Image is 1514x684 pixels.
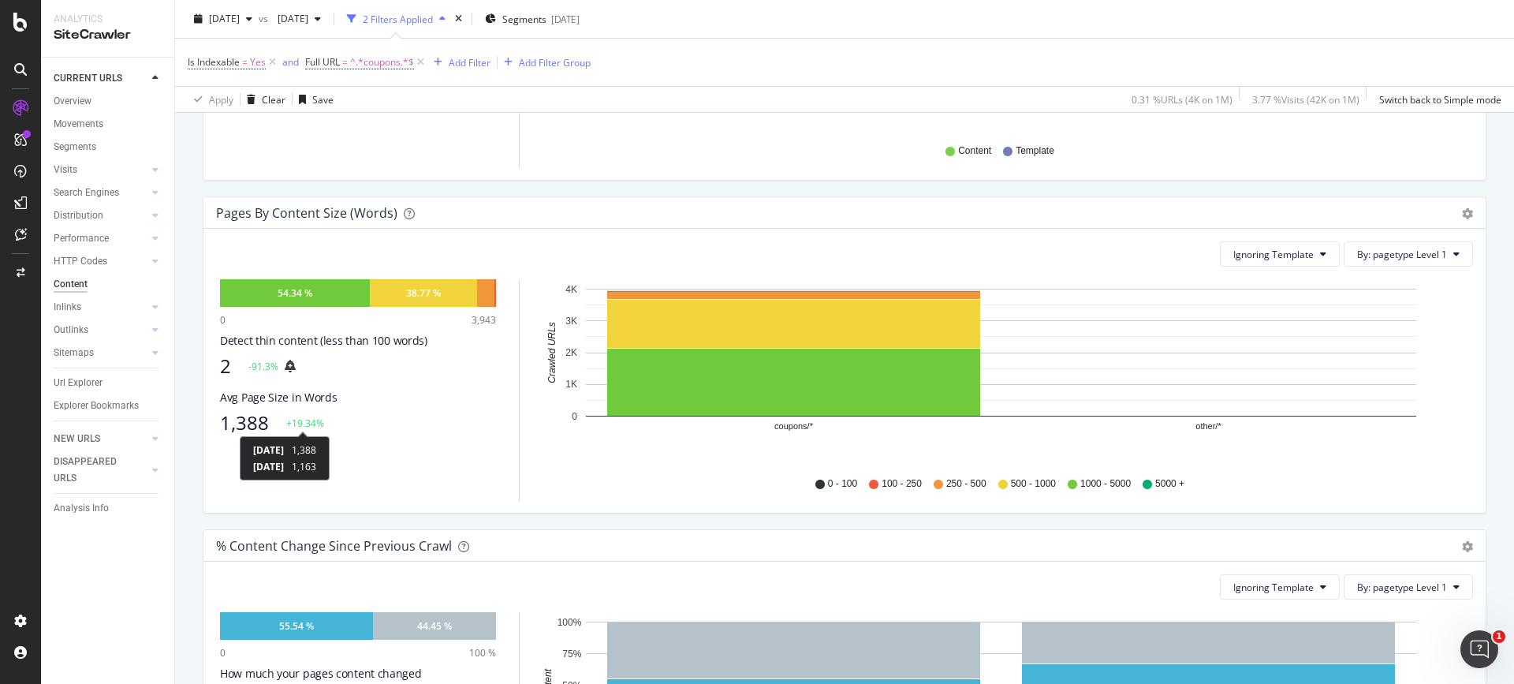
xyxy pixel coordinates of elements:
div: 0.31 % URLs ( 4K on 1M ) [1132,92,1232,106]
div: Apply [209,92,233,106]
div: 100 % [469,646,496,660]
div: 1,388 [220,412,269,434]
a: Outlinks [54,322,147,338]
span: 0 - 100 [828,477,857,491]
a: Movements [54,116,163,133]
div: Distribution [54,207,103,224]
div: 38.77 % [406,286,441,300]
span: 100 - 250 [882,477,922,491]
div: Analytics [54,13,162,26]
span: By: pagetype Level 1 [1357,581,1447,594]
div: NEW URLS [54,431,100,447]
span: Template [1016,144,1054,158]
a: Sitemaps [54,345,147,361]
text: Crawled URLs [546,323,557,383]
a: Overview [54,93,163,110]
span: Ignoring Template [1233,248,1314,261]
a: DISAPPEARED URLS [54,454,147,487]
div: Inlinks [54,299,81,316]
span: Content [958,144,991,158]
div: Search Engines [54,185,119,201]
div: Performance [54,230,109,247]
div: Sitemaps [54,345,94,361]
a: Analysis Info [54,500,163,517]
button: Switch back to Simple mode [1373,87,1501,112]
div: 54.34 % [278,286,312,300]
a: NEW URLS [54,431,147,447]
div: Url Explorer [54,375,103,391]
div: 2 [220,355,231,377]
div: times [452,11,465,27]
a: Segments [54,139,163,155]
div: Movements [54,116,103,133]
button: Ignoring Template [1220,574,1340,600]
span: ^.*coupons.*$ [350,51,414,73]
div: [DATE] [551,12,580,25]
div: gear [1462,541,1473,552]
div: CURRENT URLS [54,70,122,87]
div: Outlinks [54,322,88,338]
span: 2025 Aug. 31st [209,12,240,25]
text: 1K [565,379,577,391]
div: -91.3% [248,360,278,373]
svg: A chart. [539,279,1461,462]
div: 44.45 % [417,619,452,633]
div: 0 [220,646,226,660]
span: = [242,55,248,69]
button: By: pagetype Level 1 [1344,574,1473,600]
div: 55.54 % [279,619,314,633]
a: HTTP Codes [54,253,147,270]
div: Analysis Info [54,500,109,517]
div: HTTP Codes [54,253,107,270]
span: 1000 - 5000 [1080,477,1131,491]
button: Save [293,87,334,112]
span: [DATE] [253,460,284,473]
span: = [342,55,348,69]
span: 1,388 [292,443,316,457]
span: [DATE] [253,443,284,457]
a: CURRENT URLS [54,70,147,87]
iframe: Intercom live chat [1460,630,1498,668]
div: bell-plus [285,360,296,372]
div: Overview [54,93,91,110]
button: Segments[DATE] [479,6,586,32]
div: Avg Page Size in Words [220,390,496,406]
div: 3,943 [472,313,496,327]
text: 100% [557,617,582,628]
div: and [282,55,299,69]
span: 2024 Oct. 6th [271,12,308,25]
div: Add Filter Group [519,55,591,69]
a: Search Engines [54,185,147,201]
div: 0 [220,313,226,327]
button: Ignoring Template [1220,241,1340,267]
div: Segments [54,139,96,155]
div: Detect thin content (less than 100 words) [220,333,496,349]
div: 2 Filters Applied [363,12,433,25]
span: 500 - 1000 [1011,477,1056,491]
text: 75% [562,648,581,660]
div: 3.77 % Visits ( 42K on 1M ) [1252,92,1359,106]
text: 3K [565,316,577,327]
div: Switch back to Simple mode [1379,92,1501,106]
span: vs [259,12,271,25]
div: SiteCrawler [54,26,162,44]
button: By: pagetype Level 1 [1344,241,1473,267]
a: Explorer Bookmarks [54,398,163,414]
text: 2K [565,347,577,358]
button: Apply [188,87,233,112]
button: Add Filter [427,53,490,72]
span: Is Indexable [188,55,240,69]
button: 2 Filters Applied [341,6,452,32]
div: Add Filter [449,55,490,69]
text: 0 [572,411,577,422]
span: Full URL [305,55,340,69]
a: Url Explorer [54,375,163,391]
button: and [282,54,299,69]
span: Yes [250,51,266,73]
a: Distribution [54,207,147,224]
div: +19.34% [286,417,324,430]
span: Ignoring Template [1233,581,1314,594]
span: 1,163 [292,460,316,473]
div: Save [312,92,334,106]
